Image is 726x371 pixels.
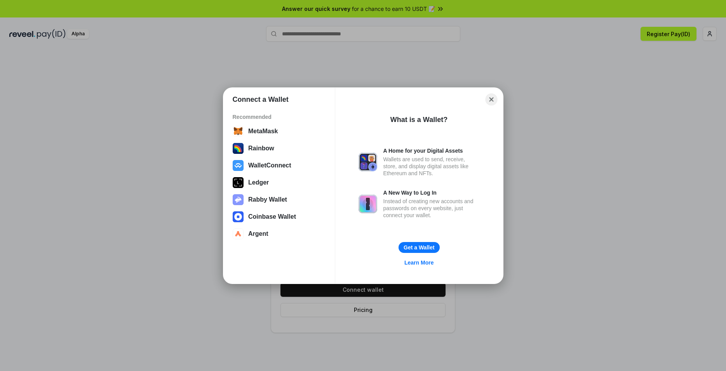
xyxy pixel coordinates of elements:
button: WalletConnect [230,158,328,173]
div: WalletConnect [248,162,291,169]
div: Instead of creating new accounts and passwords on every website, just connect your wallet. [383,198,480,219]
a: Learn More [400,258,438,268]
img: svg+xml,%3Csvg%20width%3D%2228%22%20height%3D%2228%22%20viewBox%3D%220%200%2028%2028%22%20fill%3D... [233,228,244,239]
div: Argent [248,230,268,237]
div: Recommended [233,113,326,120]
img: svg+xml,%3Csvg%20width%3D%2228%22%20height%3D%2228%22%20viewBox%3D%220%200%2028%2028%22%20fill%3D... [233,126,244,137]
button: Rabby Wallet [230,192,328,207]
img: svg+xml,%3Csvg%20width%3D%2228%22%20height%3D%2228%22%20viewBox%3D%220%200%2028%2028%22%20fill%3D... [233,211,244,222]
img: svg+xml,%3Csvg%20width%3D%2228%22%20height%3D%2228%22%20viewBox%3D%220%200%2028%2028%22%20fill%3D... [233,160,244,171]
div: Ledger [248,179,269,186]
img: svg+xml,%3Csvg%20xmlns%3D%22http%3A%2F%2Fwww.w3.org%2F2000%2Fsvg%22%20fill%3D%22none%22%20viewBox... [359,195,377,213]
div: Learn More [404,259,434,266]
div: A Home for your Digital Assets [383,147,480,154]
div: Rabby Wallet [248,196,287,203]
img: svg+xml,%3Csvg%20width%3D%22120%22%20height%3D%22120%22%20viewBox%3D%220%200%20120%20120%22%20fil... [233,143,244,154]
button: Rainbow [230,141,328,156]
button: Get a Wallet [399,242,440,253]
div: Get a Wallet [404,244,435,251]
button: Ledger [230,175,328,190]
div: MetaMask [248,128,278,135]
button: Coinbase Wallet [230,209,328,225]
img: svg+xml,%3Csvg%20xmlns%3D%22http%3A%2F%2Fwww.w3.org%2F2000%2Fsvg%22%20fill%3D%22none%22%20viewBox... [233,194,244,205]
div: A New Way to Log In [383,189,480,196]
div: Rainbow [248,145,274,152]
button: Argent [230,226,328,242]
img: svg+xml,%3Csvg%20xmlns%3D%22http%3A%2F%2Fwww.w3.org%2F2000%2Fsvg%22%20fill%3D%22none%22%20viewBox... [359,153,377,171]
img: svg+xml,%3Csvg%20xmlns%3D%22http%3A%2F%2Fwww.w3.org%2F2000%2Fsvg%22%20width%3D%2228%22%20height%3... [233,177,244,188]
h1: Connect a Wallet [233,95,289,104]
button: Close [485,93,497,105]
button: MetaMask [230,124,328,139]
div: What is a Wallet? [390,115,447,124]
div: Wallets are used to send, receive, store, and display digital assets like Ethereum and NFTs. [383,156,480,177]
div: Coinbase Wallet [248,213,296,220]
